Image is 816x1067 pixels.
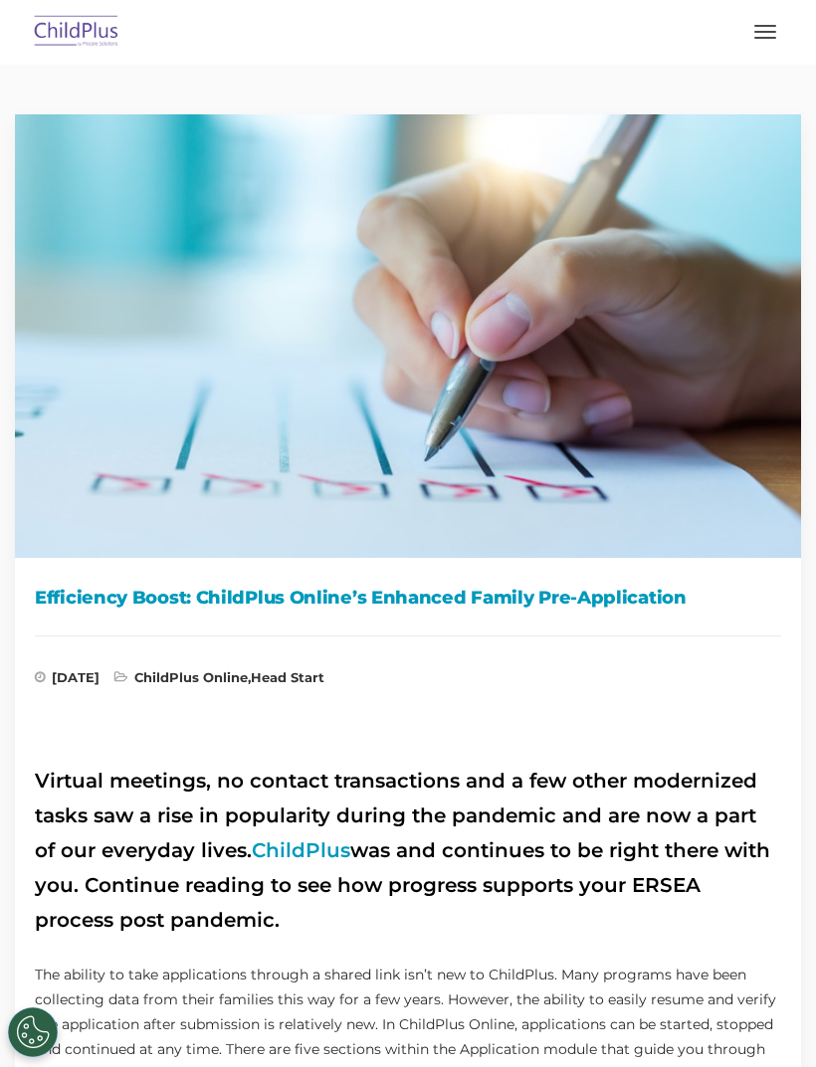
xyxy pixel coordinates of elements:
[30,9,123,56] img: ChildPlus by Procare Solutions
[134,669,248,685] a: ChildPlus Online
[35,671,100,691] span: [DATE]
[252,838,350,862] a: ChildPlus
[114,671,324,691] span: ,
[251,669,324,685] a: Head Start
[35,583,781,613] h1: Efficiency Boost: ChildPlus Online’s Enhanced Family Pre-Application
[8,1007,58,1057] button: Cookies Settings
[35,764,781,938] h2: Virtual meetings, no contact transactions and a few other modernized tasks saw a rise in populari...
